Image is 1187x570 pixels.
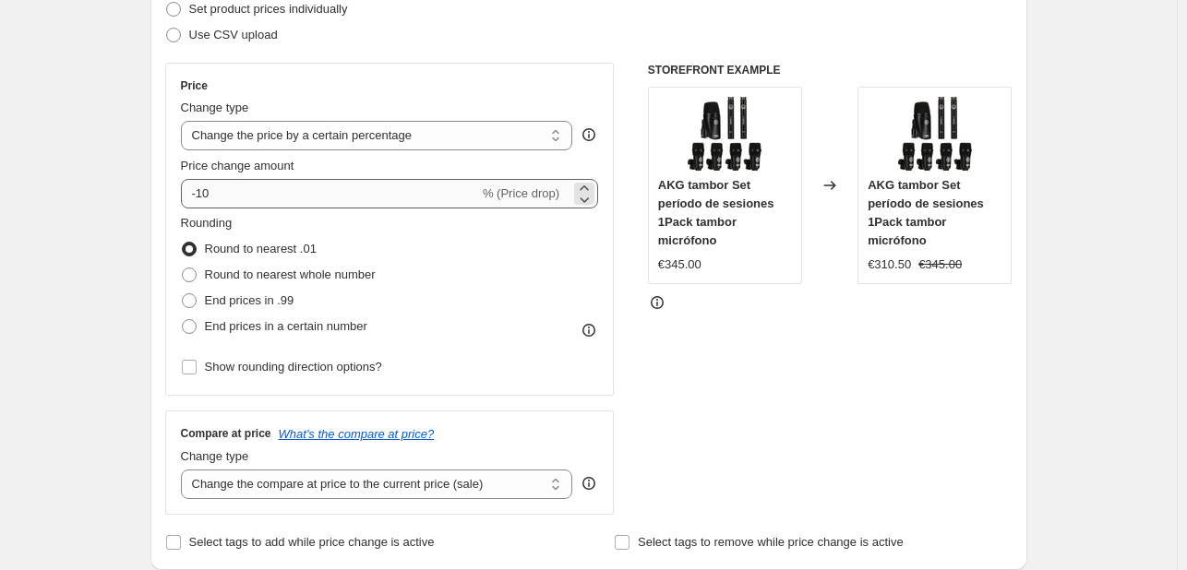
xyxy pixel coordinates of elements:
div: help [580,474,598,493]
span: End prices in .99 [205,293,294,307]
span: AKG tambor Set período de sesiones 1Pack tambor micrófono [658,178,774,247]
span: Price change amount [181,159,294,172]
span: % (Price drop) [483,186,559,200]
span: Rounding [181,216,233,230]
h3: Price [181,78,208,93]
span: End prices in a certain number [205,319,367,333]
h6: STOREFRONT EXAMPLE [648,63,1013,77]
span: AKG tambor Set período de sesiones 1Pack tambor micrófono [868,178,984,247]
div: €310.50 [868,255,911,274]
img: 71FI7MwcQDL_80x.jpg [688,97,761,171]
span: Show rounding direction options? [205,360,382,374]
div: help [580,125,598,144]
span: Select tags to remove while price change is active [638,535,904,549]
h3: Compare at price [181,426,271,441]
span: Change type [181,449,249,463]
span: Use CSV upload [189,28,278,42]
span: Set product prices individually [189,2,348,16]
span: Round to nearest whole number [205,267,376,281]
input: -15 [181,179,479,208]
span: Select tags to add while price change is active [189,535,435,549]
span: Change type [181,101,249,114]
strike: €345.00 [918,255,962,274]
span: Round to nearest .01 [205,242,317,255]
button: What's the compare at price? [279,427,435,441]
img: 71FI7MwcQDL_80x.jpg [898,97,972,171]
div: €345.00 [658,255,701,274]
